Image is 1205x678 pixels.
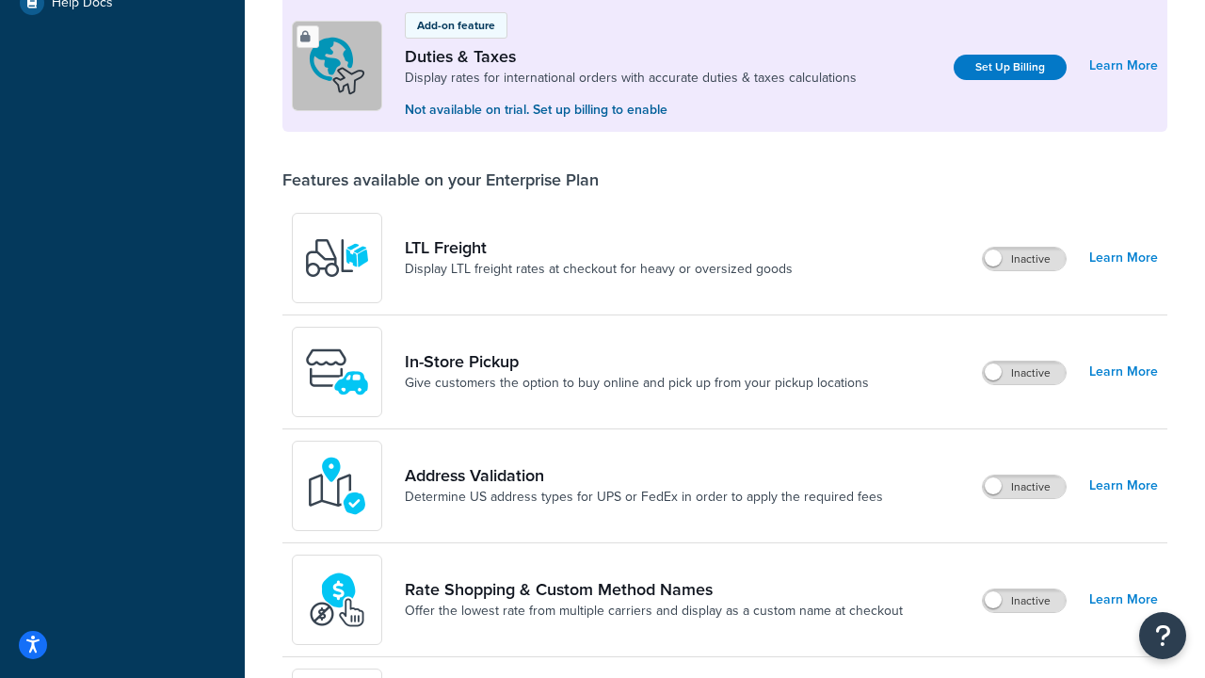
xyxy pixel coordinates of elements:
[405,351,869,372] a: In-Store Pickup
[405,602,903,621] a: Offer the lowest rate from multiple carriers and display as a custom name at checkout
[282,169,599,190] div: Features available on your Enterprise Plan
[1089,473,1158,499] a: Learn More
[983,476,1066,498] label: Inactive
[405,465,883,486] a: Address Validation
[417,17,495,34] p: Add-on feature
[405,46,857,67] a: Duties & Taxes
[1089,245,1158,271] a: Learn More
[405,100,857,121] p: Not available on trial. Set up billing to enable
[405,260,793,279] a: Display LTL freight rates at checkout for heavy or oversized goods
[304,339,370,405] img: wfgcfpwTIucLEAAAAASUVORK5CYII=
[1139,612,1186,659] button: Open Resource Center
[405,237,793,258] a: LTL Freight
[304,453,370,519] img: kIG8fy0lQAAAABJRU5ErkJggg==
[405,69,857,88] a: Display rates for international orders with accurate duties & taxes calculations
[1089,359,1158,385] a: Learn More
[304,567,370,633] img: icon-duo-feat-rate-shopping-ecdd8bed.png
[1089,587,1158,613] a: Learn More
[983,362,1066,384] label: Inactive
[304,225,370,291] img: y79ZsPf0fXUFUhFXDzUgf+ktZg5F2+ohG75+v3d2s1D9TjoU8PiyCIluIjV41seZevKCRuEjTPPOKHJsQcmKCXGdfprl3L4q7...
[405,579,903,600] a: Rate Shopping & Custom Method Names
[983,589,1066,612] label: Inactive
[983,248,1066,270] label: Inactive
[405,488,883,507] a: Determine US address types for UPS or FedEx in order to apply the required fees
[1089,53,1158,79] a: Learn More
[954,55,1067,80] a: Set Up Billing
[405,374,869,393] a: Give customers the option to buy online and pick up from your pickup locations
